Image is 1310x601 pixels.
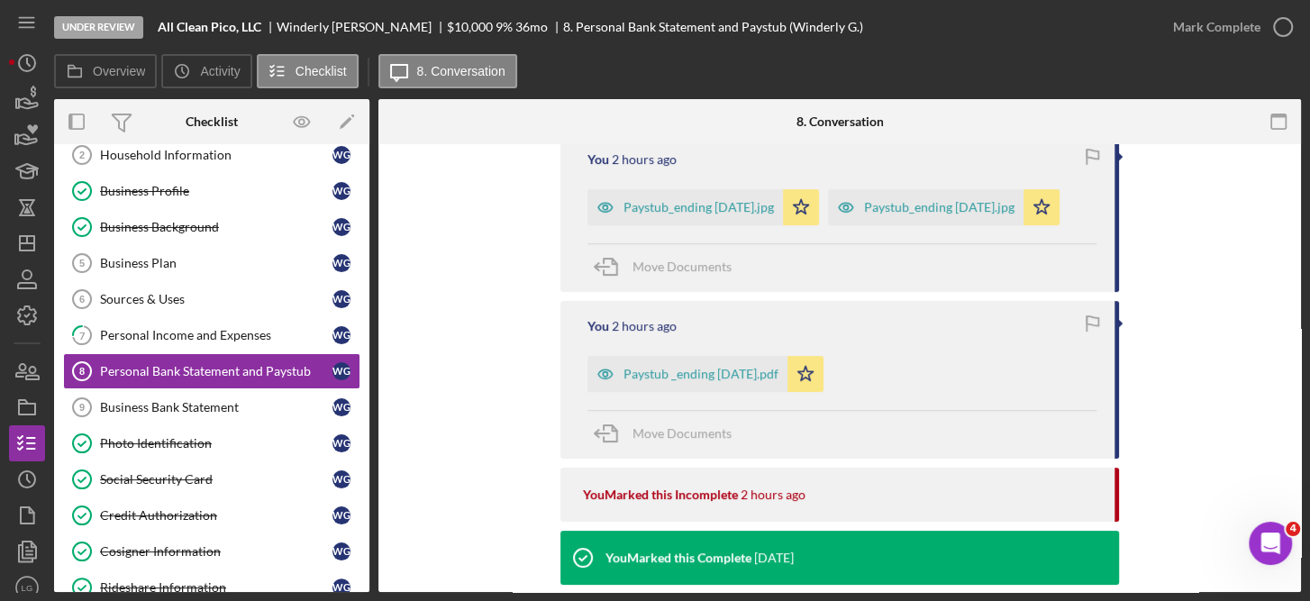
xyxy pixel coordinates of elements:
[332,398,350,416] div: W G
[417,64,505,78] label: 8. Conversation
[623,200,774,214] div: Paystub_ending [DATE].jpg
[1249,522,1292,565] iframe: Intercom live chat
[332,254,350,272] div: W G
[54,16,143,39] div: Under Review
[200,64,240,78] label: Activity
[378,54,517,88] button: 8. Conversation
[587,356,823,392] button: Paystub _ending [DATE].pdf
[158,20,261,34] b: All Clean Pico, LLC
[587,152,609,167] div: You
[741,487,805,502] time: 2025-09-21 18:16
[277,20,447,34] div: Winderly [PERSON_NAME]
[100,472,332,487] div: Social Security Card
[63,353,360,389] a: 8Personal Bank Statement and PaystubWG
[100,256,332,270] div: Business Plan
[332,182,350,200] div: W G
[632,425,732,441] span: Move Documents
[496,20,513,34] div: 9 %
[864,200,1014,214] div: Paystub_ending [DATE].jpg
[63,497,360,533] a: Credit AuthorizationWG
[332,506,350,524] div: W G
[79,150,85,160] tspan: 2
[79,258,85,269] tspan: 5
[332,578,350,596] div: W G
[332,362,350,380] div: W G
[63,173,360,209] a: Business ProfileWG
[332,218,350,236] div: W G
[447,19,493,34] span: $10,000
[79,294,85,305] tspan: 6
[63,533,360,569] a: Cosigner InformationWG
[257,54,359,88] button: Checklist
[828,189,1060,225] button: Paystub_ending [DATE].jpg
[79,402,85,413] tspan: 9
[332,290,350,308] div: W G
[515,20,548,34] div: 36 mo
[22,583,33,593] text: LG
[100,148,332,162] div: Household Information
[332,326,350,344] div: W G
[332,146,350,164] div: W G
[100,184,332,198] div: Business Profile
[63,389,360,425] a: 9Business Bank StatementWG
[332,542,350,560] div: W G
[63,245,360,281] a: 5Business PlanWG
[100,220,332,234] div: Business Background
[93,64,145,78] label: Overview
[79,366,85,377] tspan: 8
[587,411,750,456] button: Move Documents
[754,551,794,565] time: 2025-08-12 23:30
[54,54,157,88] button: Overview
[583,487,738,502] div: You Marked this Incomplete
[623,367,778,381] div: Paystub _ending [DATE].pdf
[186,114,238,129] div: Checklist
[100,436,332,451] div: Photo Identification
[563,20,863,34] div: 8. Personal Bank Statement and Paystub (Winderly G.)
[632,259,732,274] span: Move Documents
[1286,522,1300,536] span: 4
[100,508,332,523] div: Credit Authorization
[100,292,332,306] div: Sources & Uses
[796,114,883,129] div: 8. Conversation
[100,544,332,559] div: Cosigner Information
[612,152,677,167] time: 2025-09-21 18:30
[612,319,677,333] time: 2025-09-21 18:21
[296,64,347,78] label: Checklist
[332,434,350,452] div: W G
[587,244,750,289] button: Move Documents
[63,425,360,461] a: Photo IdentificationWG
[332,470,350,488] div: W G
[63,137,360,173] a: 2Household InformationWG
[587,319,609,333] div: You
[100,400,332,414] div: Business Bank Statement
[63,209,360,245] a: Business BackgroundWG
[587,189,819,225] button: Paystub_ending [DATE].jpg
[161,54,251,88] button: Activity
[63,461,360,497] a: Social Security CardWG
[100,328,332,342] div: Personal Income and Expenses
[100,364,332,378] div: Personal Bank Statement and Paystub
[1173,9,1260,45] div: Mark Complete
[79,329,86,341] tspan: 7
[63,317,360,353] a: 7Personal Income and ExpensesWG
[605,551,751,565] div: You Marked this Complete
[63,281,360,317] a: 6Sources & UsesWG
[100,580,332,595] div: Rideshare Information
[1155,9,1301,45] button: Mark Complete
